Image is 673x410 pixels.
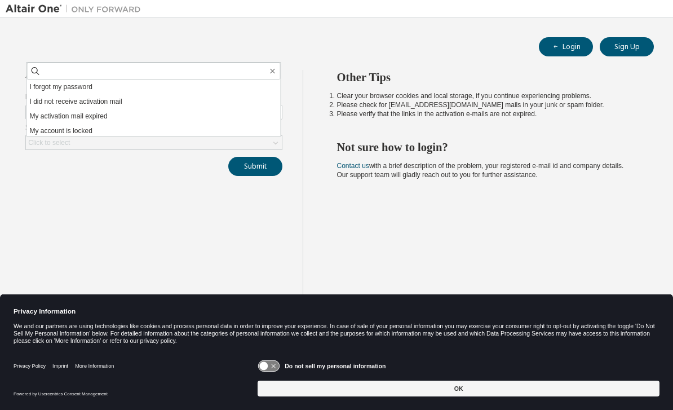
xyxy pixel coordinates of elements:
[27,124,281,138] li: My account is locked
[337,162,624,179] span: with a brief description of the problem, your registered e-mail id and company details. Our suppo...
[337,70,634,85] h2: Other Tips
[337,91,634,100] li: Clear your browser cookies and local storage, if you continue experiencing problems.
[27,109,281,124] li: My activation mail expired
[6,3,147,15] img: Altair One
[28,138,70,147] div: Click to select
[600,37,654,56] button: Sign Up
[25,92,282,102] label: Email
[25,70,231,79] div: Account and Login Help
[337,109,634,118] li: Please verify that the links in the activation e-mails are not expired.
[337,162,369,170] a: Contact us
[539,37,593,56] button: Login
[27,94,281,109] li: I did not receive activation mail
[26,136,282,149] div: Click to select
[337,140,634,155] h2: Not sure how to login?
[27,80,281,94] li: I forgot my password
[337,100,634,109] li: Please check for [EMAIL_ADDRESS][DOMAIN_NAME] mails in your junk or spam folder.
[228,157,282,176] button: Submit
[25,123,282,132] label: Select what you need help with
